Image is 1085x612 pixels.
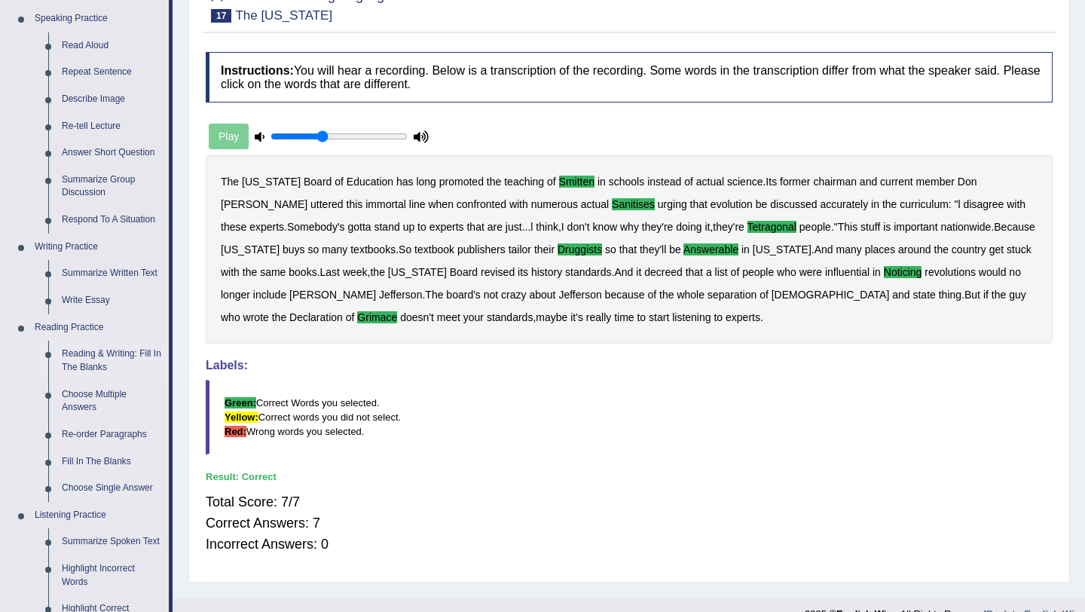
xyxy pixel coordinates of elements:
[979,266,1007,278] b: would
[637,311,646,323] b: to
[501,289,526,301] b: crazy
[206,470,1053,484] div: Result:
[347,176,393,188] b: Education
[1007,243,1032,256] b: stuck
[642,221,674,233] b: they're
[379,289,422,301] b: Jefferson
[206,484,1053,562] div: Total Score: 7/7 Correct Answers: 7 Incorrect Answers: 0
[777,266,796,278] b: who
[206,52,1053,103] h4: You will hear a recording. Below is a transcription of the recording. Some words in the transcrip...
[558,289,601,301] b: Jefferson
[463,311,484,323] b: your
[964,198,1004,210] b: disagree
[243,266,257,278] b: the
[1009,266,1021,278] b: no
[55,207,169,234] a: Respond To A Situation
[206,155,1053,344] div: . : " . ... , , ." . . . . , . . . , .
[609,176,644,188] b: schools
[612,198,655,210] b: sanitises
[865,243,895,256] b: places
[547,176,556,188] b: of
[504,176,544,188] b: teaching
[484,289,498,301] b: not
[770,198,817,210] b: discussed
[235,8,332,23] small: The [US_STATE]
[55,475,169,502] a: Choose Single Answer
[815,243,833,256] b: And
[614,266,633,278] b: And
[983,289,989,301] b: if
[428,198,453,210] b: when
[28,5,169,32] a: Speaking Practice
[636,266,641,278] b: it
[873,266,881,278] b: in
[706,266,712,278] b: a
[304,176,332,188] b: Board
[799,221,831,233] b: people
[684,176,693,188] b: of
[592,221,617,233] b: know
[912,289,935,301] b: state
[260,266,286,278] b: same
[225,412,258,423] b: Yellow:
[350,243,396,256] b: textbooks
[221,176,239,188] b: The
[989,243,1004,256] b: get
[437,311,460,323] b: meet
[696,176,724,188] b: actual
[1007,198,1025,210] b: with
[55,555,169,595] a: Highlight Incorrect Words
[409,198,426,210] b: line
[439,176,484,188] b: promoted
[836,243,862,256] b: many
[425,289,443,301] b: The
[335,176,344,188] b: of
[221,221,246,233] b: these
[531,198,578,210] b: numerous
[772,289,890,301] b: [DEMOGRAPHIC_DATA]
[55,448,169,476] a: Fill In The Blanks
[272,311,286,323] b: the
[916,176,955,188] b: member
[55,287,169,314] a: Write Essay
[882,198,897,210] b: the
[357,311,397,323] b: grimace
[766,176,777,188] b: Its
[759,289,769,301] b: of
[320,266,340,278] b: Last
[992,289,1006,301] b: the
[860,221,880,233] b: stuff
[530,221,533,233] b: l
[958,176,977,188] b: Don
[225,426,246,437] b: Red:
[509,198,528,210] b: with
[289,266,316,278] b: books
[429,221,464,233] b: experts
[952,243,986,256] b: country
[365,198,406,210] b: immortal
[417,221,426,233] b: to
[322,243,347,256] b: many
[403,221,415,233] b: up
[598,176,606,188] b: in
[892,289,909,301] b: and
[55,113,169,140] a: Re-tell Lecture
[221,243,280,256] b: [US_STATE]
[457,243,506,256] b: publishers
[529,289,555,301] b: about
[55,167,169,207] a: Summarize Group Discussion
[55,139,169,167] a: Answer Short Question
[450,266,478,278] b: Board
[536,221,558,233] b: think
[756,198,768,210] b: be
[242,176,301,188] b: [US_STATE]
[898,243,931,256] b: around
[253,289,286,301] b: include
[347,221,371,233] b: gotta
[28,234,169,261] a: Writing Practice
[414,243,454,256] b: textbook
[221,289,250,301] b: longer
[726,311,760,323] b: experts
[820,198,868,210] b: accurately
[677,289,704,301] b: whole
